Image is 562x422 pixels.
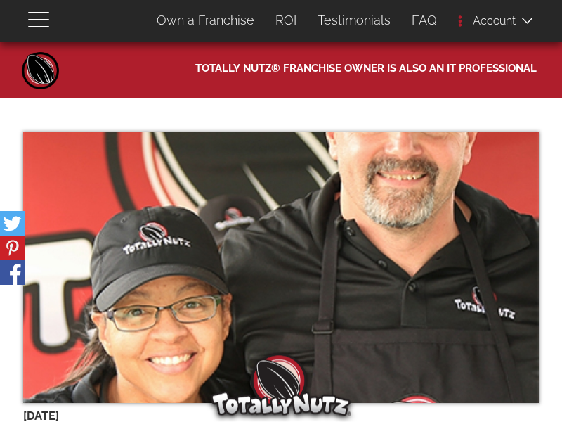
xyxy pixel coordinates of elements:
[146,6,265,35] a: Own a Franchise
[401,6,447,35] a: FAQ
[195,58,537,75] span: Totally Nutz® Franchise Owner is also an IT Professional
[20,49,62,91] a: Home
[265,6,307,35] a: ROI
[307,6,401,35] a: Testimonials
[23,132,539,403] img: jameyraquelle_1.jpg
[211,354,351,418] img: Totally Nutz Logo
